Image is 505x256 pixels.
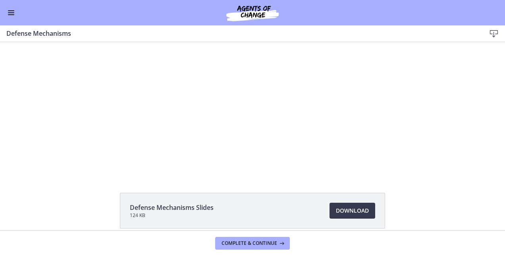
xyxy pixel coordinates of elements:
h3: Defense Mechanisms [6,29,473,38]
span: 124 KB [130,212,214,219]
span: Complete & continue [222,240,277,246]
button: Complete & continue [215,237,290,250]
button: Enable menu [6,8,16,17]
span: Defense Mechanisms Slides [130,203,214,212]
a: Download [330,203,375,219]
img: Agents of Change [205,3,300,22]
span: Download [336,206,369,215]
